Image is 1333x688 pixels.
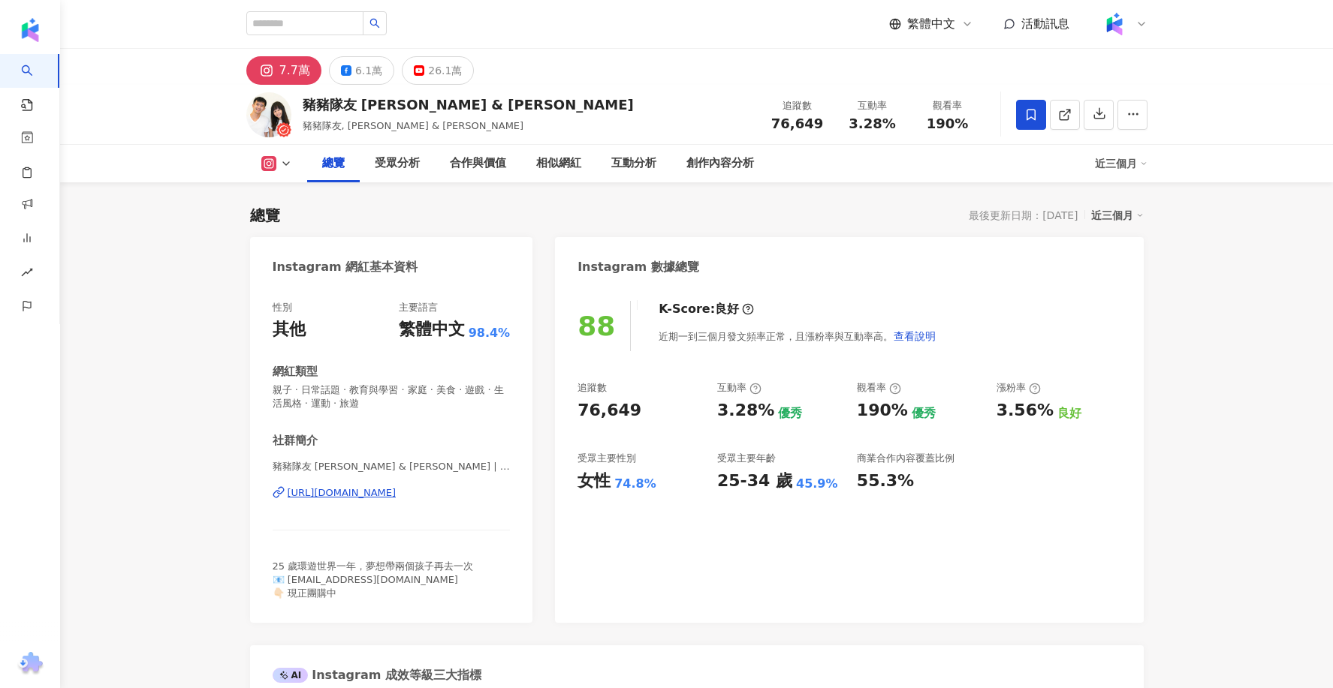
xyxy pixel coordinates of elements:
[428,60,462,81] div: 26.1萬
[717,381,761,395] div: 互動率
[273,668,309,683] div: AI
[578,399,641,422] div: 76,649
[16,652,45,676] img: chrome extension
[303,120,524,131] span: 豬豬隊友, [PERSON_NAME] & [PERSON_NAME]
[369,18,380,29] span: search
[611,155,656,173] div: 互動分析
[893,321,936,351] button: 查看說明
[273,460,511,473] span: 豬豬隊友 [PERSON_NAME] & [PERSON_NAME] | piggyteammates
[578,381,607,395] div: 追蹤數
[273,560,474,599] span: 25 歲環遊世界一年，夢想帶兩個孩子再去一次 📧 [EMAIL_ADDRESS][DOMAIN_NAME] 👇🏻 現正團購中
[273,259,418,275] div: Instagram 網紅基本資料
[771,116,823,131] span: 76,649
[399,301,438,314] div: 主要語言
[717,399,774,422] div: 3.28%
[796,476,838,492] div: 45.9%
[273,667,481,683] div: Instagram 成效等級三大指標
[1021,17,1069,31] span: 活動訊息
[273,486,511,500] a: [URL][DOMAIN_NAME]
[969,209,1078,221] div: 最後更新日期：[DATE]
[857,381,901,395] div: 觀看率
[21,257,33,291] span: rise
[927,116,969,131] span: 190%
[279,60,310,81] div: 7.7萬
[578,311,615,341] div: 88
[715,301,739,317] div: 良好
[322,155,345,173] div: 總覽
[329,56,394,85] button: 6.1萬
[907,16,955,32] span: 繁體中文
[469,325,511,341] span: 98.4%
[402,56,474,85] button: 26.1萬
[536,155,581,173] div: 相似網紅
[578,259,699,275] div: Instagram 數據總覽
[578,452,636,465] div: 受眾主要性別
[273,364,318,380] div: 網紅類型
[578,470,611,493] div: 女性
[717,452,776,465] div: 受眾主要年齡
[997,399,1054,422] div: 3.56%
[659,321,936,351] div: 近期一到三個月發文頻率正常，且漲粉率與互動率高。
[18,18,42,42] img: logo icon
[1100,10,1129,38] img: Kolr%20app%20icon%20%281%29.png
[857,470,914,493] div: 55.3%
[250,205,280,226] div: 總覽
[717,470,792,493] div: 25-34 歲
[355,60,382,81] div: 6.1萬
[857,399,908,422] div: 190%
[778,405,802,422] div: 優秀
[375,155,420,173] div: 受眾分析
[919,98,976,113] div: 觀看率
[857,452,955,465] div: 商業合作內容覆蓋比例
[849,116,895,131] span: 3.28%
[894,330,936,342] span: 查看說明
[246,56,321,85] button: 7.7萬
[273,318,306,341] div: 其他
[450,155,506,173] div: 合作與價值
[1095,152,1148,176] div: 近三個月
[659,301,754,317] div: K-Score :
[303,95,634,114] div: 豬豬隊友 [PERSON_NAME] & [PERSON_NAME]
[912,405,936,422] div: 優秀
[614,476,656,492] div: 74.8%
[844,98,901,113] div: 互動率
[246,92,291,137] img: KOL Avatar
[1091,206,1144,225] div: 近三個月
[1057,405,1081,422] div: 良好
[273,433,318,449] div: 社群簡介
[399,318,465,341] div: 繁體中文
[686,155,754,173] div: 創作內容分析
[288,486,397,500] div: [URL][DOMAIN_NAME]
[997,381,1041,395] div: 漲粉率
[273,383,511,410] span: 親子 · 日常話題 · 教育與學習 · 家庭 · 美食 · 遊戲 · 生活風格 · 運動 · 旅遊
[21,54,51,113] a: search
[273,301,292,314] div: 性別
[769,98,826,113] div: 追蹤數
